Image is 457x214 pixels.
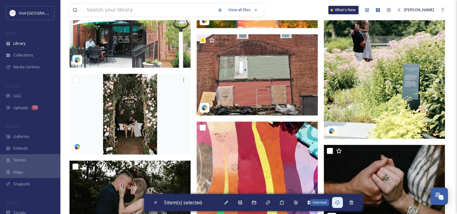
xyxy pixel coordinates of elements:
img: snapsea-logo.png [201,105,208,111]
span: 5 item(s) selected. [164,199,203,206]
span: Media Centres [13,64,40,70]
img: snapsea-logo.png [74,144,80,150]
span: [PERSON_NAME] [404,7,434,12]
img: snapsea-logo.png [201,17,208,23]
img: taylorswift-18144873640405513.jpg [69,74,191,155]
span: Uploads [13,105,28,111]
img: Circle%20Logo.png [10,10,16,16]
span: Galleries [13,134,30,139]
span: Stories [13,157,26,163]
div: 74 [31,105,38,110]
a: [PERSON_NAME] [394,4,437,16]
span: Collections [13,52,33,58]
img: farmbellkitchen-17892198465315671.jpg [197,34,318,115]
span: Visit [GEOGRAPHIC_DATA] [19,10,66,16]
span: COLLECT [6,84,19,88]
img: snapsea-logo.png [74,57,80,63]
img: snapsea-logo.png [329,128,335,134]
span: Library [13,41,25,46]
span: SOCIALS [6,200,18,205]
div: Download [310,199,329,206]
span: SnapLink [13,181,30,187]
input: Search your library [84,3,214,17]
span: Embeds [13,145,28,151]
span: UGC [13,93,21,99]
a: What's New [328,6,359,14]
a: View all files [225,4,261,16]
span: Maps [13,169,23,175]
button: Open Chat [430,187,448,205]
span: MEDIA [6,31,17,36]
span: WIDGETS [6,124,20,129]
